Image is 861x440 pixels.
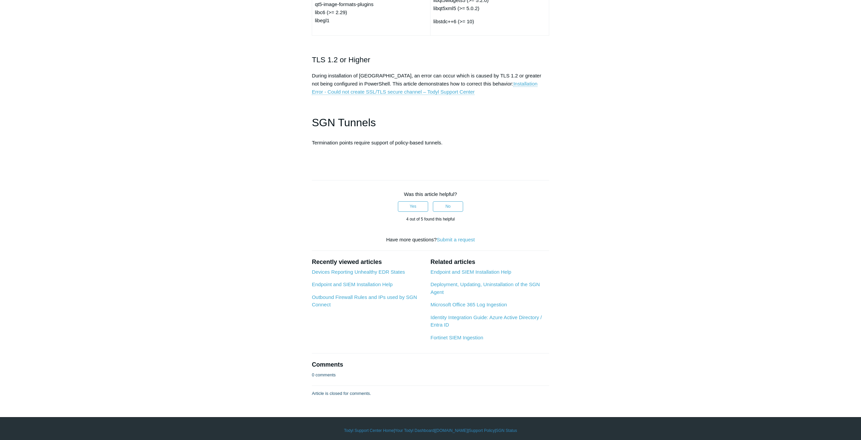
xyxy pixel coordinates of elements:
a: SGN Status [496,428,517,434]
a: Deployment, Updating, Uninstallation of the SGN Agent [430,281,540,295]
a: Submit a request [437,237,475,242]
a: Devices Reporting Unhealthy EDR States [312,269,405,275]
h2: Comments [312,360,549,369]
a: Your Todyl Dashboard [395,428,434,434]
a: Outbound Firewall Rules and IPs used by SGN Connect [312,294,417,308]
h2: Related articles [430,258,549,267]
a: Identity Integration Guide: Azure Active Directory / Entra ID [430,314,542,328]
span: 4 out of 5 found this helpful [406,217,455,222]
a: Todyl Support Center Home [344,428,394,434]
p: 0 comments [312,372,336,378]
span: Was this article helpful? [404,191,457,197]
h1: SGN Tunnels [312,114,549,131]
a: Endpoint and SIEM Installation Help [312,281,392,287]
a: Fortinet SIEM Ingestion [430,335,483,340]
h2: Recently viewed articles [312,258,424,267]
p: During installation of [GEOGRAPHIC_DATA], an error can occur which is caused by TLS 1.2 or greate... [312,72,549,96]
a: [DOMAIN_NAME] [435,428,467,434]
p: Article is closed for comments. [312,390,371,397]
h2: TLS 1.2 or Higher [312,54,549,66]
div: Have more questions? [312,236,549,244]
p: Termination points require support of policy-based tunnels. [312,139,549,147]
button: This article was not helpful [433,201,463,211]
div: | | | | [235,428,626,434]
a: Endpoint and SIEM Installation Help [430,269,511,275]
button: This article was helpful [398,201,428,211]
a: Microsoft Office 365 Log Ingestion [430,302,507,307]
p: libstdc++6 (>= 10) [433,18,546,26]
a: Support Policy [469,428,495,434]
